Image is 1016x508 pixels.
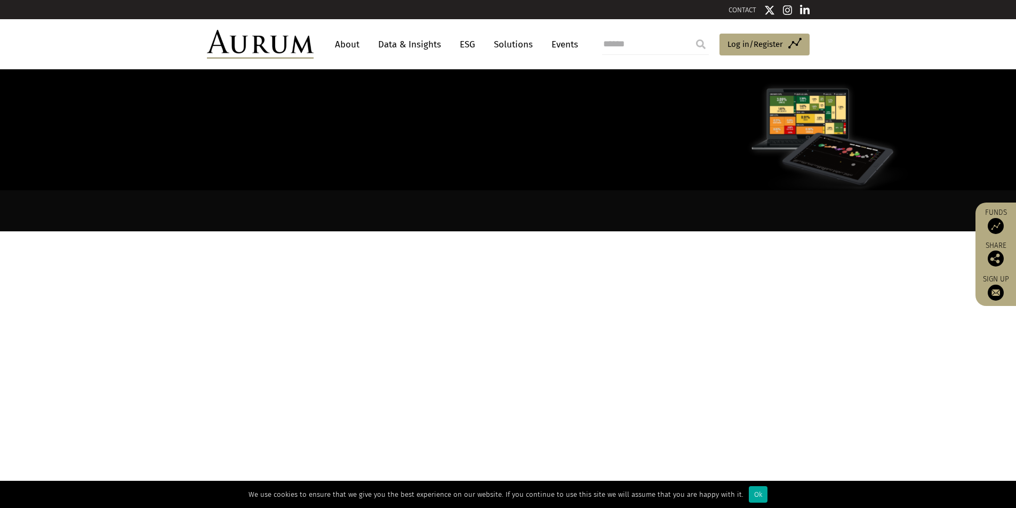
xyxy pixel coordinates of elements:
[330,35,365,54] a: About
[764,5,775,15] img: Twitter icon
[373,35,446,54] a: Data & Insights
[719,34,810,56] a: Log in/Register
[727,38,783,51] span: Log in/Register
[690,34,711,55] input: Submit
[981,275,1011,301] a: Sign up
[988,251,1004,267] img: Share this post
[988,218,1004,234] img: Access Funds
[546,35,578,54] a: Events
[729,6,756,14] a: CONTACT
[489,35,538,54] a: Solutions
[981,208,1011,234] a: Funds
[981,242,1011,267] div: Share
[800,5,810,15] img: Linkedin icon
[783,5,793,15] img: Instagram icon
[749,486,767,503] div: Ok
[988,285,1004,301] img: Sign up to our newsletter
[454,35,481,54] a: ESG
[207,30,314,59] img: Aurum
